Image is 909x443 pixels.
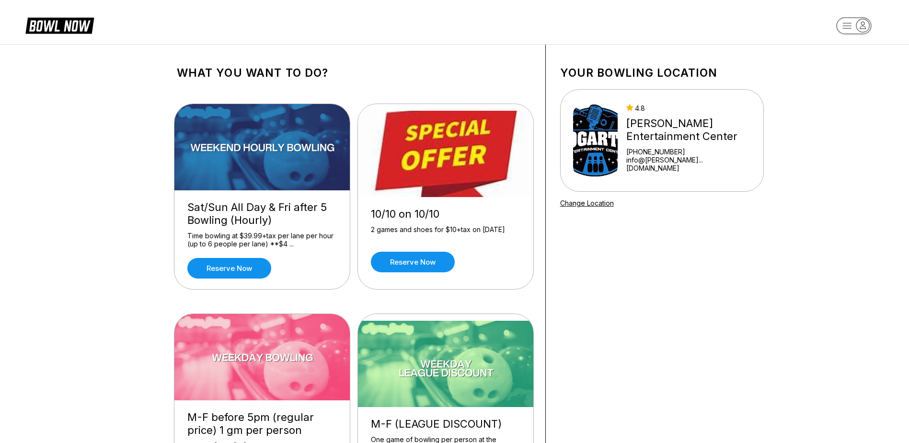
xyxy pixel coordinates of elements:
[626,117,751,143] div: [PERSON_NAME] Entertainment Center
[177,66,531,80] h1: What you want to do?
[187,201,337,227] div: Sat/Sun All Day & Fri after 5 Bowling (Hourly)
[560,199,614,207] a: Change Location
[573,105,618,176] img: Bogart's Entertainment Center
[174,104,351,190] img: Sat/Sun All Day & Fri after 5 Bowling (Hourly)
[560,66,764,80] h1: Your bowling location
[174,314,351,400] img: M-F before 5pm (regular price) 1 gm per person
[371,252,455,272] a: Reserve now
[626,148,751,156] div: [PHONE_NUMBER]
[626,156,751,172] a: info@[PERSON_NAME]...[DOMAIN_NAME]
[358,111,534,197] img: 10/10 on 10/10
[371,225,520,242] div: 2 games and shoes for $10+tax on [DATE]
[371,208,520,221] div: 10/10 on 10/10
[187,232,337,248] div: Time bowling at $39.99+tax per lane per hour (up to 6 people per lane) **$4 ...
[187,258,271,279] a: Reserve now
[371,418,520,431] div: M-F (LEAGUE DISCOUNT)
[187,411,337,437] div: M-F before 5pm (regular price) 1 gm per person
[626,104,751,112] div: 4.8
[358,321,534,407] img: M-F (LEAGUE DISCOUNT)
